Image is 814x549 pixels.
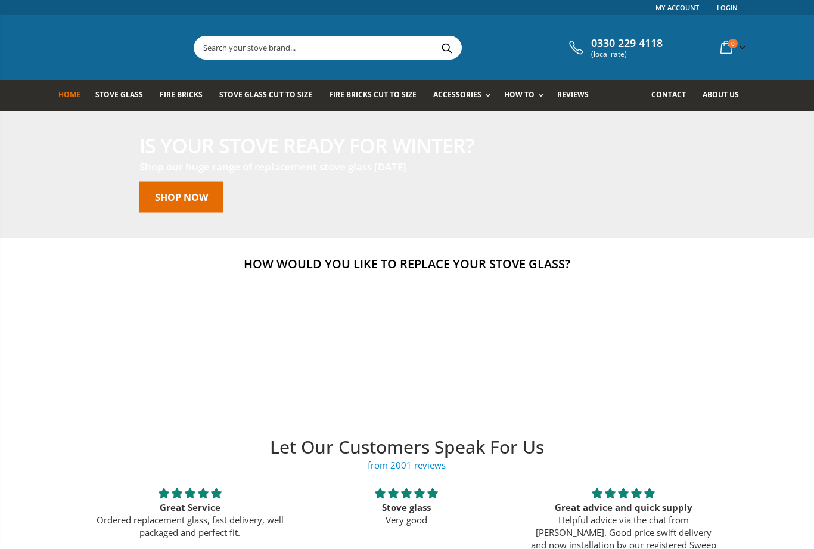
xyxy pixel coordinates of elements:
[557,80,598,111] a: Reviews
[433,36,460,59] button: Search
[139,160,474,173] h3: Shop our huge range of replacement stove glass [DATE]
[329,80,425,111] a: Fire Bricks Cut To Size
[703,89,739,100] span: About us
[58,256,756,272] h2: How would you like to replace your stove glass?
[58,80,89,111] a: Home
[433,89,481,100] span: Accessories
[703,80,748,111] a: About us
[504,80,549,111] a: How To
[329,89,417,100] span: Fire Bricks Cut To Size
[219,80,321,111] a: Stove Glass Cut To Size
[651,80,695,111] a: Contact
[591,50,663,58] span: (local rate)
[160,89,203,100] span: Fire Bricks
[82,459,733,472] a: 4.90 stars from 2001 reviews
[433,80,496,111] a: Accessories
[728,39,738,48] span: 0
[557,89,589,100] span: Reviews
[82,435,733,460] h2: Let Our Customers Speak For Us
[58,89,80,100] span: Home
[312,486,501,501] div: 5 stars
[96,501,284,514] div: Great Service
[95,89,143,100] span: Stove Glass
[566,37,663,58] a: 0330 229 4118 (local rate)
[96,514,284,539] p: Ordered replacement glass, fast delivery, well packaged and perfect fit.
[95,80,152,111] a: Stove Glass
[82,459,733,472] span: from 2001 reviews
[591,37,663,50] span: 0330 229 4118
[312,514,501,526] p: Very good
[160,80,212,111] a: Fire Bricks
[529,486,717,501] div: 5 stars
[139,135,474,155] h2: Is your stove ready for winter?
[716,36,748,59] a: 0
[651,89,686,100] span: Contact
[529,501,717,514] div: Great advice and quick supply
[219,89,312,100] span: Stove Glass Cut To Size
[139,181,223,212] a: Shop now
[312,501,501,514] div: Stove glass
[504,89,535,100] span: How To
[96,486,284,501] div: 5 stars
[194,36,595,59] input: Search your stove brand...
